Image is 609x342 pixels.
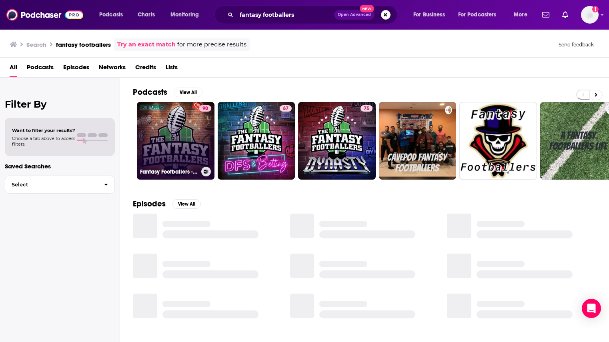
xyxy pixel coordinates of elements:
h2: Podcasts [133,87,167,97]
h2: Filter By [5,98,115,110]
button: open menu [453,8,508,21]
button: View All [172,199,201,209]
span: 67 [283,105,288,113]
a: 67 [218,102,295,180]
svg: Add a profile image [592,6,599,12]
button: open menu [94,8,133,21]
a: Networks [99,61,126,77]
button: Open AdvancedNew [334,10,375,20]
span: Want to filter your results? [12,128,75,133]
div: Search podcasts, credits, & more... [222,6,405,24]
a: 90 [199,105,211,112]
a: PodcastsView All [133,87,202,97]
span: 75 [364,105,369,113]
div: Open Intercom Messenger [582,299,601,318]
span: Logged in as Maria.Tullin [581,6,599,24]
a: 75 [361,105,373,112]
a: Try an exact match [117,40,176,49]
span: New [360,5,374,12]
span: More [514,9,527,20]
h3: fantasy footballers [56,41,111,48]
a: 90Fantasy Footballers - Fantasy Football Podcast [137,102,214,180]
button: open menu [408,8,455,21]
span: for more precise results [177,40,246,49]
span: Open Advanced [338,13,371,17]
a: Show notifications dropdown [539,8,553,22]
button: open menu [508,8,537,21]
input: Search podcasts, credits, & more... [236,8,334,21]
a: EpisodesView All [133,199,201,209]
button: open menu [165,8,209,21]
button: Show profile menu [581,6,599,24]
a: Credits [135,61,156,77]
h3: Fantasy Footballers - Fantasy Football Podcast [140,168,198,175]
a: 67 [280,105,292,112]
span: Select [5,182,98,187]
img: Podchaser - Follow, Share and Rate Podcasts [6,7,83,22]
h3: Search [26,41,46,48]
button: View All [174,88,202,97]
span: For Business [413,9,445,20]
span: Charts [138,9,155,20]
span: Podcasts [99,9,123,20]
a: All [10,61,17,77]
a: Lists [166,61,178,77]
a: Podcasts [27,61,54,77]
button: Send feedback [556,41,596,48]
span: Choose a tab above to access filters. [12,136,75,147]
a: Charts [132,8,160,21]
span: For Podcasters [458,9,497,20]
a: Episodes [63,61,89,77]
img: User Profile [581,6,599,24]
h2: Episodes [133,199,166,209]
a: Show notifications dropdown [559,8,571,22]
p: Saved Searches [5,162,115,170]
span: 90 [202,105,208,113]
span: Monitoring [170,9,199,20]
a: 75 [298,102,376,180]
button: Select [5,176,115,194]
